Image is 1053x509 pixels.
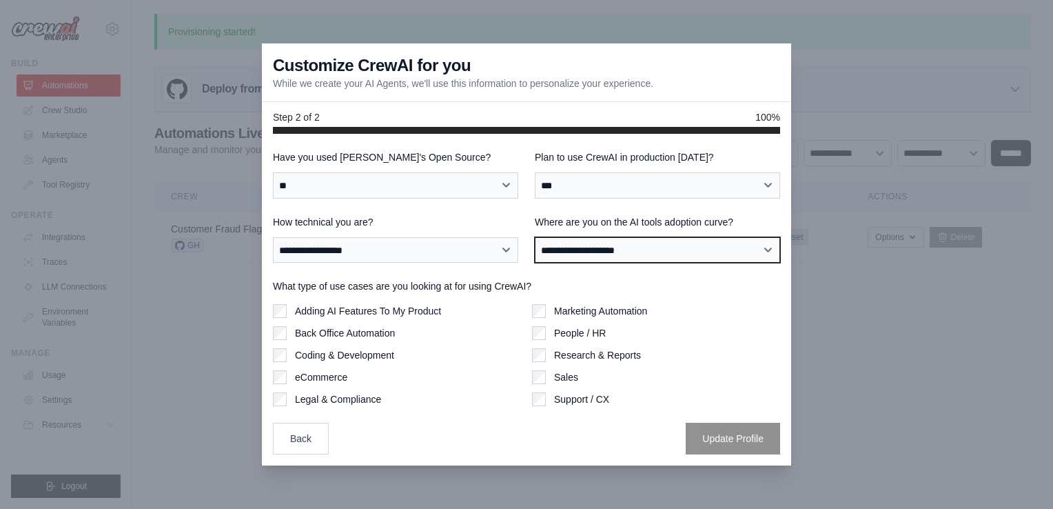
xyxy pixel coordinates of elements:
label: How technical you are? [273,215,518,229]
span: Step 2 of 2 [273,110,320,124]
button: Back [273,423,329,455]
span: 100% [755,110,780,124]
p: While we create your AI Agents, we'll use this information to personalize your experience. [273,77,653,90]
h3: Customize CrewAI for you [273,54,471,77]
label: eCommerce [295,370,347,384]
label: Support / CX [554,392,609,406]
label: Sales [554,370,578,384]
label: Plan to use CrewAI in production [DATE]? [535,150,780,164]
label: Coding & Development [295,348,394,362]
label: Adding AI Features To My Product [295,304,441,318]
label: What type of use cases are you looking at for using CrewAI? [273,279,780,293]
label: Back Office Automation [295,326,395,340]
button: Update Profile [686,423,780,455]
label: Legal & Compliance [295,392,381,406]
label: Research & Reports [554,348,641,362]
label: People / HR [554,326,606,340]
label: Have you used [PERSON_NAME]'s Open Source? [273,150,518,164]
label: Where are you on the AI tools adoption curve? [535,215,780,229]
label: Marketing Automation [554,304,647,318]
